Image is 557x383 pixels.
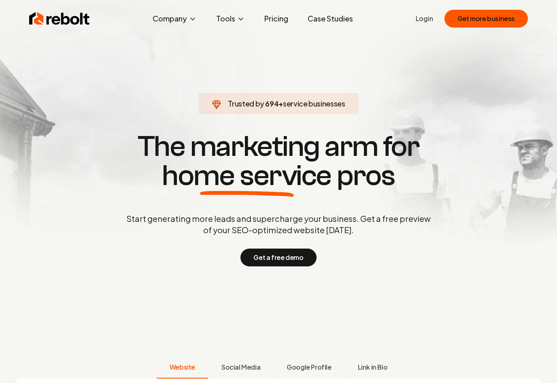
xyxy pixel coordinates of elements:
span: service businesses [283,99,345,108]
span: 694 [265,98,278,109]
a: Login [416,14,433,23]
span: + [278,99,283,108]
span: Trusted by [228,99,264,108]
h1: The marketing arm for pros [84,132,473,190]
a: Pricing [258,11,295,27]
span: Social Media [221,362,260,372]
button: Tools [210,11,251,27]
p: Start generating more leads and supercharge your business. Get a free preview of your SEO-optimiz... [125,213,432,236]
span: home service [162,161,332,190]
img: Rebolt Logo [29,11,90,27]
button: Link in Bio [344,357,401,379]
button: Get a free demo [240,249,316,266]
span: Link in Bio [358,362,388,372]
button: Get more business [444,10,528,28]
button: Website [157,357,208,379]
span: Google Profile [287,362,331,372]
button: Google Profile [273,357,344,379]
button: Company [146,11,203,27]
button: Social Media [208,357,273,379]
a: Case Studies [301,11,359,27]
span: Website [170,362,195,372]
